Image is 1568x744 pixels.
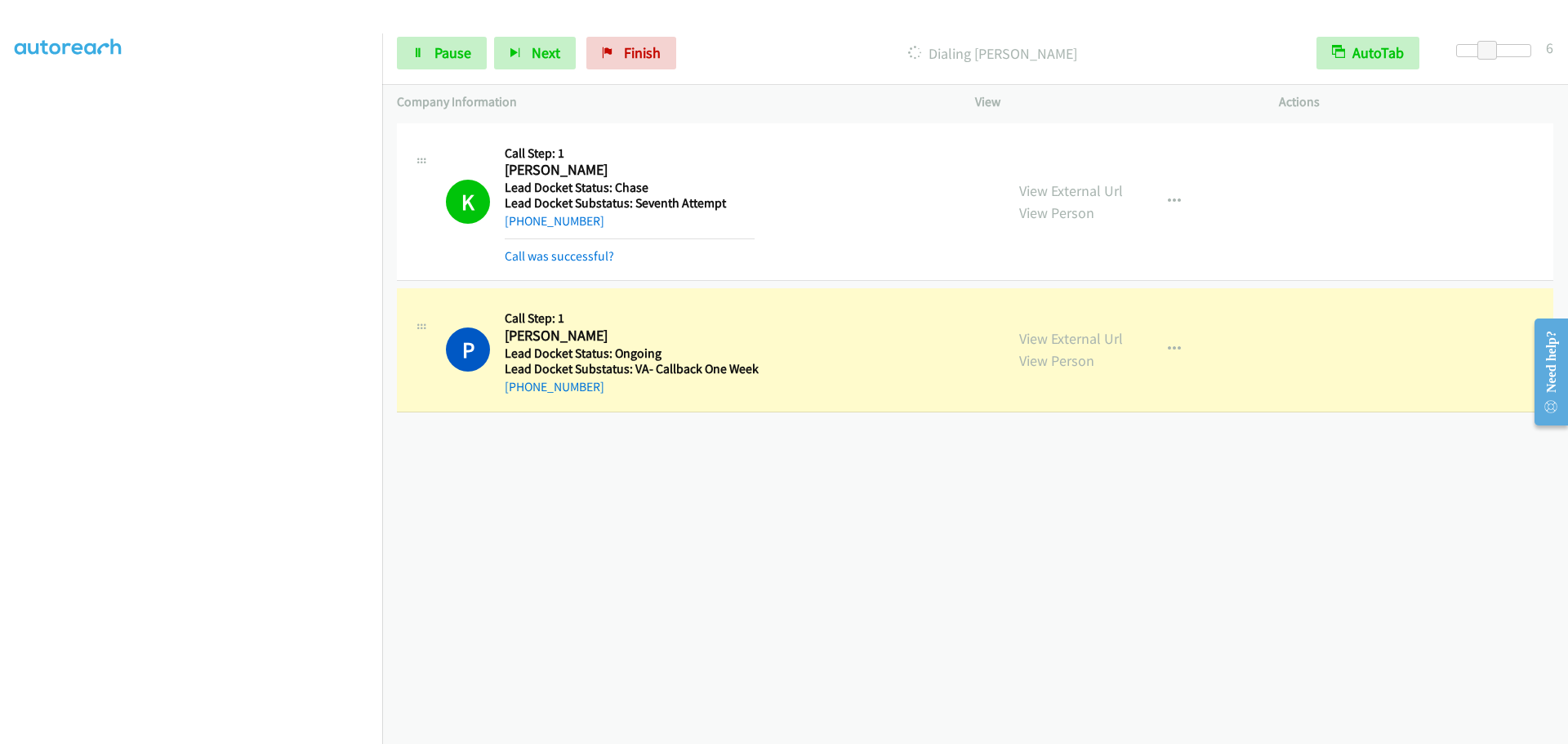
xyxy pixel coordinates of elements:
[1546,37,1553,59] div: 6
[505,379,604,394] a: [PHONE_NUMBER]
[1521,307,1568,437] iframe: Resource Center
[505,180,755,196] h5: Lead Docket Status: Chase
[505,310,759,327] h5: Call Step: 1
[446,327,490,372] h1: P
[397,92,946,112] p: Company Information
[434,43,471,62] span: Pause
[586,37,676,69] a: Finish
[1279,92,1553,112] p: Actions
[1316,37,1419,69] button: AutoTab
[1019,329,1123,348] a: View External Url
[446,180,490,224] h1: K
[505,145,755,162] h5: Call Step: 1
[505,213,604,229] a: [PHONE_NUMBER]
[532,43,560,62] span: Next
[624,43,661,62] span: Finish
[1019,203,1094,222] a: View Person
[505,195,755,212] h5: Lead Docket Substatus: Seventh Attempt
[1019,351,1094,370] a: View Person
[698,42,1287,65] p: Dialing [PERSON_NAME]
[505,361,759,377] h5: Lead Docket Substatus: VA- Callback One Week
[975,92,1249,112] p: View
[505,248,614,264] a: Call was successful?
[505,161,755,180] h2: [PERSON_NAME]
[505,327,755,345] h2: [PERSON_NAME]
[505,345,759,362] h5: Lead Docket Status: Ongoing
[397,37,487,69] a: Pause
[494,37,576,69] button: Next
[1019,181,1123,200] a: View External Url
